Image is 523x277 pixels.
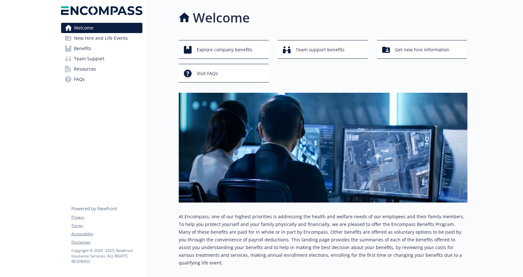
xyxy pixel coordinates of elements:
button: Get new hire information [377,40,467,59]
span: Team support benefits [296,44,345,56]
img: overview page banner [179,93,467,203]
a: Welcome [61,23,142,33]
p: Copyright © 2024 - 2025 , Newfront Insurance Services, ALL RIGHTS RESERVED [71,248,142,264]
a: Team Support [61,54,142,64]
span: Team Support [74,54,104,64]
a: Privacy [71,214,142,220]
span: Resources [74,64,96,74]
a: Benefits [61,43,142,54]
button: Explore company benefits [179,40,269,59]
a: Disclaimer [71,239,142,245]
span: Welcome [74,23,94,33]
p: At Encompass, one of our highest priorities is addressing the health and welfare needs of our emp... [179,213,467,267]
span: Benefits [74,43,91,54]
a: FAQs [61,74,142,84]
a: Resources [61,64,142,74]
h1: Welcome [193,8,250,27]
span: Explore company benefits [197,44,252,56]
span: Get new hire information [395,44,449,56]
a: Accessibility [71,231,142,237]
span: FAQs [74,74,85,84]
a: Terms [71,223,142,229]
a: New Hire and Life Events [61,33,142,43]
button: Visit FAQs [179,64,269,82]
span: Visit FAQs [197,67,218,80]
button: Team support benefits [278,40,368,59]
span: New Hire and Life Events [74,33,128,43]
